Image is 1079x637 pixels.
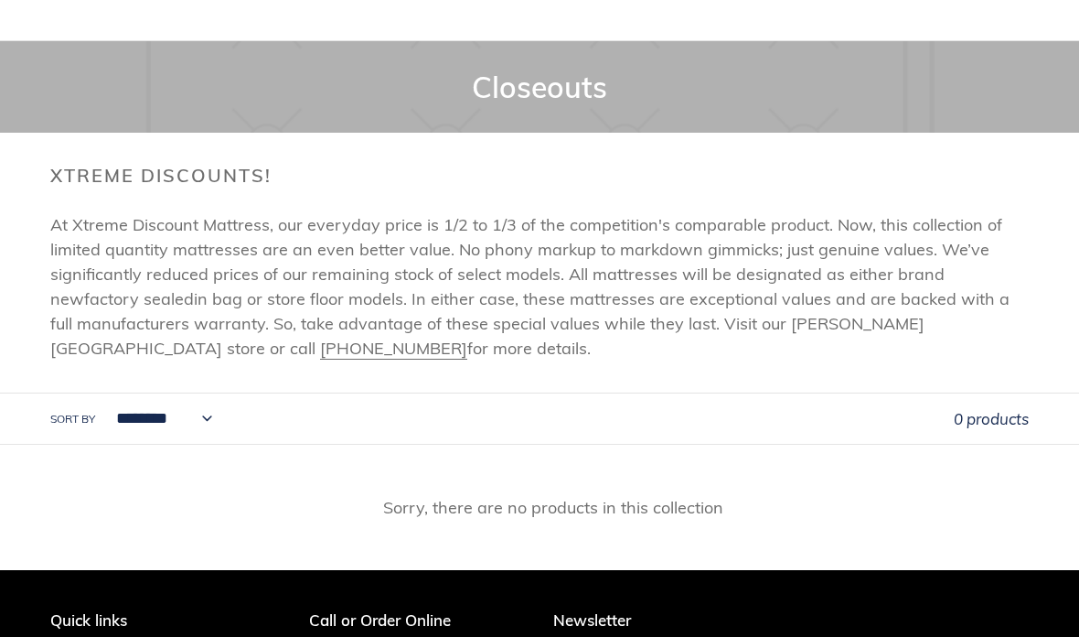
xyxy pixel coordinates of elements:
[78,495,1029,520] p: Sorry, there are no products in this collection
[50,165,1029,187] h2: Xtreme Discounts!
[309,611,527,630] p: Call or Order Online
[50,411,95,427] label: Sort by
[954,409,1029,428] span: 0 products
[553,611,1029,630] p: Newsletter
[50,212,1029,361] p: At Xtreme Discount Mattress, our everyday price is 1/2 to 1/3 of the competition's comparable pro...
[50,611,239,630] p: Quick links
[472,69,607,105] span: Closeouts
[84,288,194,309] span: factory sealed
